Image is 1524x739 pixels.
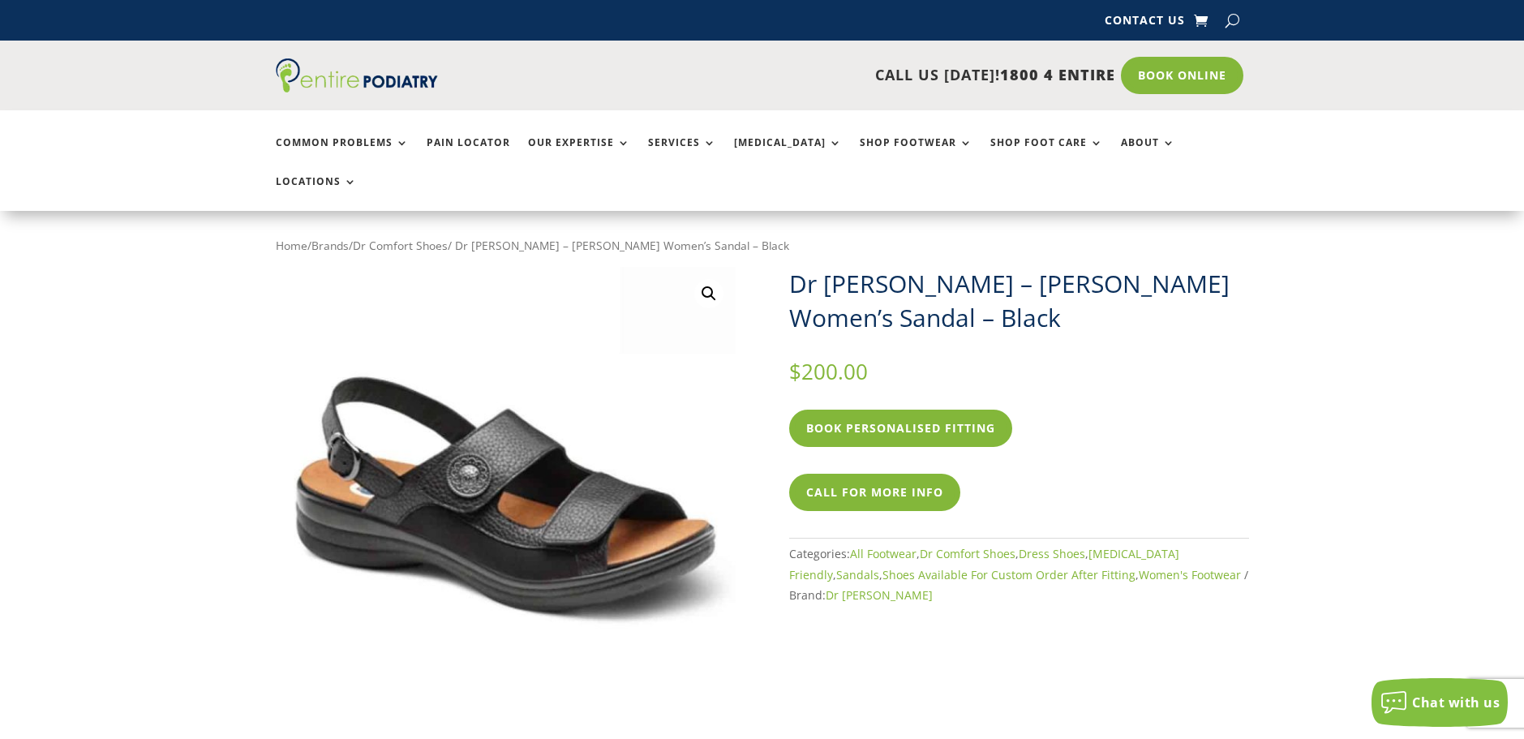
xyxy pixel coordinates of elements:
[648,137,716,172] a: Services
[694,279,723,308] a: View full-screen image gallery
[1121,137,1175,172] a: About
[276,79,438,96] a: Entire Podiatry
[1121,57,1243,94] a: Book Online
[882,567,1135,582] a: Shoes Available For Custom Order After Fitting
[789,410,1012,447] a: Book Personalised Fitting
[276,238,307,253] a: Home
[500,65,1115,86] p: CALL US [DATE]!
[789,587,933,603] span: Brand:
[789,546,1179,582] a: [MEDICAL_DATA] Friendly
[826,587,933,603] a: Dr [PERSON_NAME]
[789,267,1249,335] h1: Dr [PERSON_NAME] – [PERSON_NAME] Women’s Sandal – Black
[836,567,879,582] a: Sandals
[1412,694,1500,711] span: Chat with us
[789,357,868,386] bdi: 200.00
[276,58,438,92] img: logo (1)
[276,137,409,172] a: Common Problems
[860,137,972,172] a: Shop Footwear
[276,176,357,211] a: Locations
[990,137,1103,172] a: Shop Foot Care
[734,137,842,172] a: [MEDICAL_DATA]
[789,546,1248,582] span: Categories: , , , , , ,
[789,357,801,386] span: $
[920,546,1015,561] a: Dr Comfort Shoes
[311,238,349,253] a: Brands
[276,267,736,727] img: Dr Comfort Lana Medium Wide Women's Sandal Black
[427,137,510,172] a: Pain Locator
[1372,678,1508,727] button: Chat with us
[276,235,1249,256] nav: Breadcrumb
[1000,65,1115,84] span: 1800 4 ENTIRE
[353,238,448,253] a: Dr Comfort Shoes
[1139,567,1241,582] a: Women's Footwear
[1019,546,1085,561] a: Dress Shoes
[789,474,960,511] a: Call For More Info
[528,137,630,172] a: Our Expertise
[850,546,917,561] a: All Footwear
[1105,15,1185,32] a: Contact Us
